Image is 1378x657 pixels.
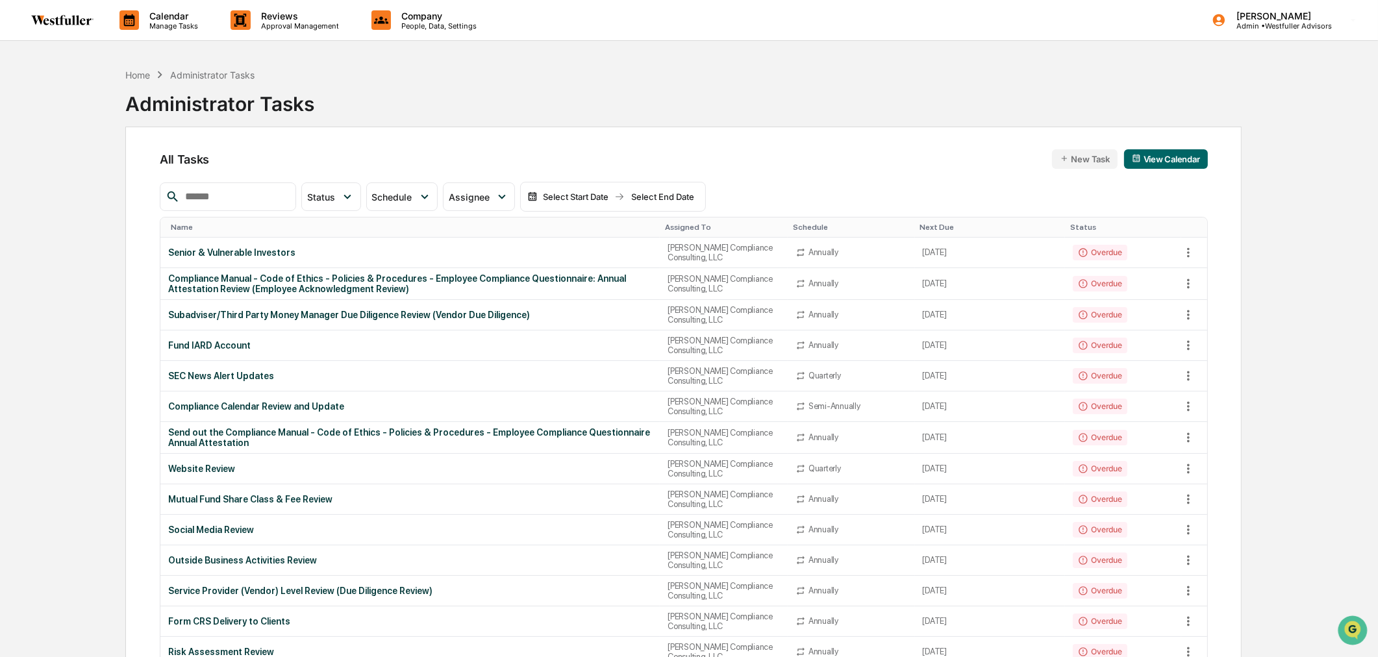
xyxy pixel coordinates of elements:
span: [PERSON_NAME] [40,212,105,222]
span: [DATE] [115,212,142,222]
div: Toggle SortBy [171,223,655,232]
div: Annually [808,247,838,257]
img: logo [31,15,94,25]
span: Schedule [372,192,412,203]
span: Attestations [107,266,161,279]
div: Annually [808,494,838,504]
img: 1746055101610-c473b297-6a78-478c-a979-82029cc54cd1 [13,99,36,123]
div: Toggle SortBy [665,223,783,232]
span: Assignee [449,192,490,203]
div: Service Provider (Vendor) Level Review (Due Diligence Review) [168,586,652,596]
div: Overdue [1073,491,1127,507]
span: Status [307,192,335,203]
a: 🖐️Preclearance [8,260,89,284]
span: All Tasks [160,153,209,166]
div: 🗄️ [94,267,105,277]
div: [PERSON_NAME] Compliance Consulting, LLC [668,397,780,416]
div: Toggle SortBy [1070,223,1175,232]
div: Website Review [168,464,652,474]
button: View Calendar [1124,149,1208,169]
div: Outside Business Activities Review [168,555,652,565]
a: 🗄️Attestations [89,260,166,284]
td: [DATE] [915,238,1066,268]
button: New Task [1052,149,1118,169]
div: Annually [808,340,838,350]
p: Calendar [139,10,205,21]
p: Approval Management [251,21,345,31]
div: Annually [808,279,838,288]
div: [PERSON_NAME] Compliance Consulting, LLC [668,428,780,447]
div: Overdue [1073,338,1127,353]
div: Annually [808,616,838,626]
div: We're available if you need us! [58,112,179,123]
div: Annually [808,432,838,442]
iframe: Open customer support [1336,614,1372,649]
td: [DATE] [915,300,1066,330]
p: How can we help? [13,27,236,48]
div: Past conversations [13,144,87,155]
div: Home [125,69,150,81]
div: [PERSON_NAME] Compliance Consulting, LLC [668,612,780,631]
div: Compliance Calendar Review and Update [168,401,652,412]
div: Form CRS Delivery to Clients [168,616,652,626]
div: Senior & Vulnerable Investors [168,247,652,258]
div: Overdue [1073,614,1127,629]
td: [DATE] [915,545,1066,576]
button: See all [201,142,236,157]
div: Toggle SortBy [920,223,1060,232]
div: [PERSON_NAME] Compliance Consulting, LLC [668,551,780,570]
td: [DATE] [915,576,1066,606]
div: Social Media Review [168,525,652,535]
div: Fund IARD Account [168,340,652,351]
span: • [108,177,112,187]
div: Overdue [1073,461,1127,477]
div: SEC News Alert Updates [168,371,652,381]
img: 8933085812038_c878075ebb4cc5468115_72.jpg [27,99,51,123]
button: Start new chat [221,103,236,119]
img: calendar [527,192,538,202]
div: Quarterly [808,464,841,473]
div: Select End Date [627,192,699,202]
span: Pylon [129,322,157,332]
div: [PERSON_NAME] Compliance Consulting, LLC [668,366,780,386]
a: Powered byPylon [92,321,157,332]
span: Preclearance [26,266,84,279]
p: Company [391,10,483,21]
span: • [108,212,112,222]
td: [DATE] [915,515,1066,545]
img: Rachel Stanley [13,199,34,220]
div: Overdue [1073,583,1127,599]
img: arrow right [614,192,625,202]
span: [DATE] [115,177,142,187]
div: Administrator Tasks [125,82,314,116]
div: [PERSON_NAME] Compliance Consulting, LLC [668,243,780,262]
td: [DATE] [915,484,1066,515]
span: Data Lookup [26,290,82,303]
div: Overdue [1073,245,1127,260]
div: Annually [808,555,838,565]
div: Overdue [1073,522,1127,538]
p: Manage Tasks [139,21,205,31]
div: Overdue [1073,307,1127,323]
div: Overdue [1073,430,1127,445]
p: [PERSON_NAME] [1226,10,1332,21]
td: [DATE] [915,268,1066,300]
td: [DATE] [915,361,1066,391]
div: Mutual Fund Share Class & Fee Review [168,494,652,504]
td: [DATE] [915,454,1066,484]
div: Annually [808,647,838,656]
td: [DATE] [915,391,1066,422]
p: Admin • Westfuller Advisors [1226,21,1332,31]
div: Semi-Annually [808,401,860,411]
div: Toggle SortBy [793,223,910,232]
div: Quarterly [808,371,841,380]
div: Overdue [1073,399,1127,414]
td: [DATE] [915,422,1066,454]
span: [PERSON_NAME] [40,177,105,187]
div: 🔎 [13,291,23,302]
div: [PERSON_NAME] Compliance Consulting, LLC [668,336,780,355]
img: calendar [1132,154,1141,163]
div: [PERSON_NAME] Compliance Consulting, LLC [668,490,780,509]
